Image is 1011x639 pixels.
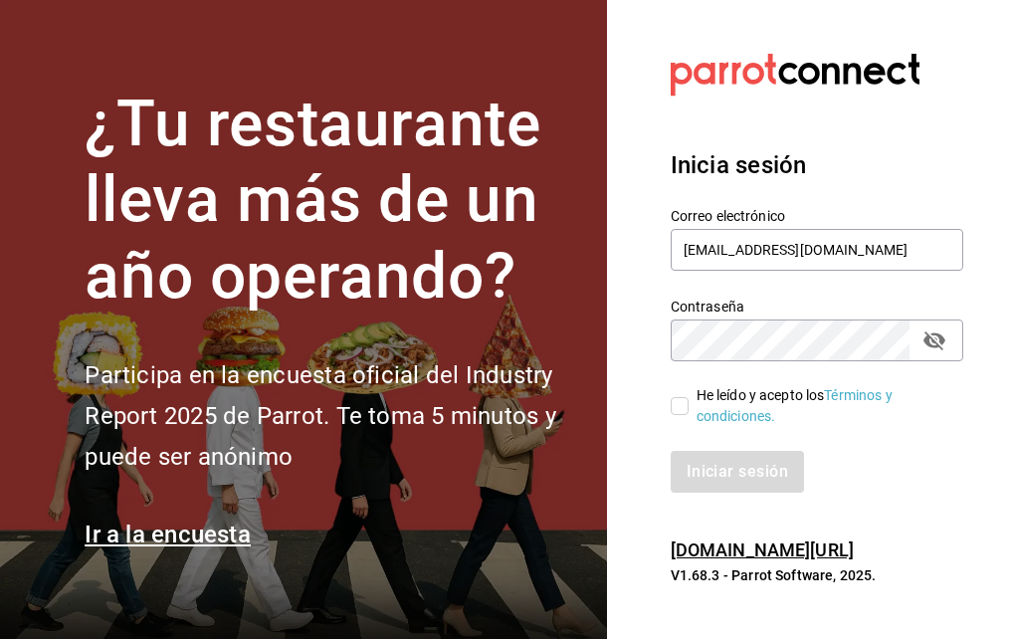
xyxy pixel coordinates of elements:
[697,387,893,424] a: Términos y condiciones.
[85,355,582,477] h2: Participa en la encuesta oficial del Industry Report 2025 de Parrot. Te toma 5 minutos y puede se...
[917,323,951,357] button: passwordField
[85,521,251,548] a: Ir a la encuesta
[671,229,963,271] input: Ingresa tu correo electrónico
[671,147,963,183] h3: Inicia sesión
[85,87,582,316] h1: ¿Tu restaurante lleva más de un año operando?
[697,385,947,427] div: He leído y acepto los
[671,299,963,313] label: Contraseña
[671,539,854,560] a: [DOMAIN_NAME][URL]
[671,208,963,222] label: Correo electrónico
[671,565,963,585] p: V1.68.3 - Parrot Software, 2025.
